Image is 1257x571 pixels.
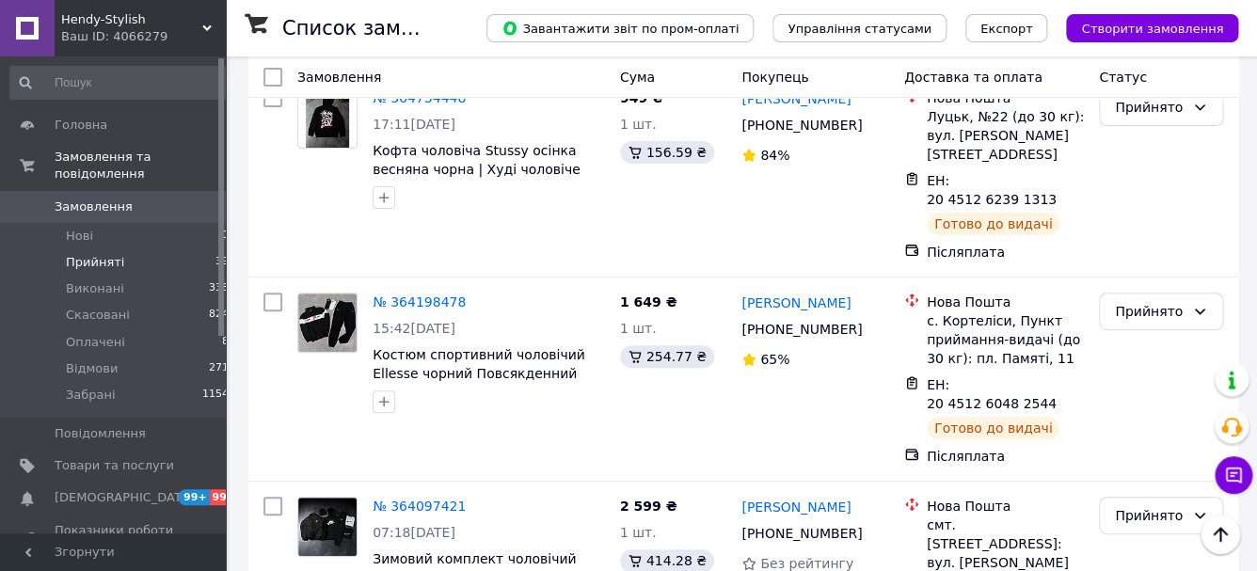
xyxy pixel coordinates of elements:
[772,14,947,42] button: Управління статусами
[741,70,808,85] span: Покупець
[55,149,226,182] span: Замовлення та повідомлення
[620,499,677,514] span: 2 599 ₴
[927,417,1060,439] div: Готово до видачі
[297,497,358,557] a: Фото товару
[373,90,466,105] a: № 364734448
[1115,301,1185,322] div: Прийнято
[1115,97,1185,118] div: Прийнято
[738,520,866,547] div: [PHONE_NUMBER]
[61,28,226,45] div: Ваш ID: 4066279
[927,293,1084,311] div: Нова Пошта
[620,141,714,164] div: 156.59 ₴
[373,525,455,540] span: 07:18[DATE]
[760,148,789,163] span: 84%
[298,498,357,556] img: Фото товару
[222,228,229,245] span: 0
[209,360,229,377] span: 271
[927,497,1084,515] div: Нова Пошта
[202,387,229,404] span: 1154
[66,254,124,271] span: Прийняті
[66,334,125,351] span: Оплачені
[373,321,455,336] span: 15:42[DATE]
[486,14,754,42] button: Завантажити звіт по пром-оплаті
[620,345,714,368] div: 254.77 ₴
[297,88,358,149] a: Фото товару
[373,347,586,419] a: Костюм спортивний чоловічий Ellesse чорний Повсякденний костюм весняний літній кофта на замку + ш...
[620,90,663,105] span: 949 ₴
[282,17,473,40] h1: Список замовлень
[620,70,655,85] span: Cума
[927,107,1084,164] div: Луцьк, №22 (до 30 кг): вул. [PERSON_NAME][STREET_ADDRESS]
[61,11,202,28] span: Hendy-Stylish
[620,117,657,132] span: 1 шт.
[927,213,1060,235] div: Готово до видачі
[927,447,1084,466] div: Післяплата
[501,20,739,37] span: Завантажити звіт по пром-оплаті
[1066,14,1238,42] button: Створити замовлення
[55,425,146,442] span: Повідомлення
[741,498,851,516] a: [PERSON_NAME]
[980,22,1033,36] span: Експорт
[927,377,1057,411] span: ЕН: 20 4512 6048 2544
[927,88,1084,107] div: Нова Пошта
[298,293,357,352] img: Фото товару
[55,117,107,134] span: Головна
[297,293,358,353] a: Фото товару
[1215,456,1252,494] button: Чат з покупцем
[215,254,229,271] span: 39
[209,280,229,297] span: 338
[55,489,194,506] span: [DEMOGRAPHIC_DATA]
[760,556,853,571] span: Без рейтингу
[179,489,210,505] span: 99+
[738,316,866,342] div: [PHONE_NUMBER]
[927,173,1057,207] span: ЕН: 20 4512 6239 1313
[55,457,174,474] span: Товари та послуги
[1047,20,1238,35] a: Створити замовлення
[66,280,124,297] span: Виконані
[1099,70,1147,85] span: Статус
[620,294,677,309] span: 1 649 ₴
[620,321,657,336] span: 1 шт.
[904,70,1042,85] span: Доставка та оплата
[760,352,789,367] span: 65%
[741,89,851,108] a: [PERSON_NAME]
[741,293,851,312] a: [PERSON_NAME]
[210,489,241,505] span: 99+
[373,294,466,309] a: № 364198478
[738,112,866,138] div: [PHONE_NUMBER]
[373,499,466,514] a: № 364097421
[66,387,116,404] span: Забрані
[9,66,231,100] input: Пошук
[1115,505,1185,526] div: Прийнято
[373,117,455,132] span: 17:11[DATE]
[66,228,93,245] span: Нові
[788,22,931,36] span: Управління статусами
[297,70,381,85] span: Замовлення
[620,525,657,540] span: 1 шт.
[306,89,350,148] img: Фото товару
[927,311,1084,368] div: с. Кортеліси, Пункт приймання-видачі (до 30 кг): пл. Памяті, 11
[66,360,118,377] span: Відмови
[1201,515,1240,554] button: Наверх
[927,243,1084,262] div: Післяплата
[373,143,592,214] a: Кофта чоловіча Stussy осінка весняна чорна | Худі чоловіче Стуссі весна осінь ЛЮКС якість XXL
[55,522,174,556] span: Показники роботи компанії
[66,307,130,324] span: Скасовані
[55,198,133,215] span: Замовлення
[222,334,229,351] span: 8
[1081,22,1223,36] span: Створити замовлення
[209,307,229,324] span: 824
[965,14,1048,42] button: Експорт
